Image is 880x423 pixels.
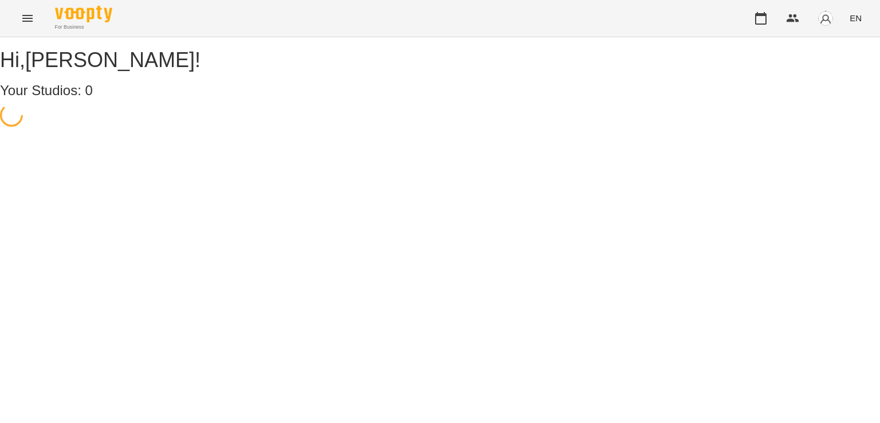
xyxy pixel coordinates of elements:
span: For Business [55,23,112,31]
button: EN [845,7,866,29]
button: Menu [14,5,41,32]
img: Voopty Logo [55,6,112,22]
span: 0 [85,83,93,98]
span: EN [850,12,862,24]
img: avatar_s.png [818,10,834,26]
